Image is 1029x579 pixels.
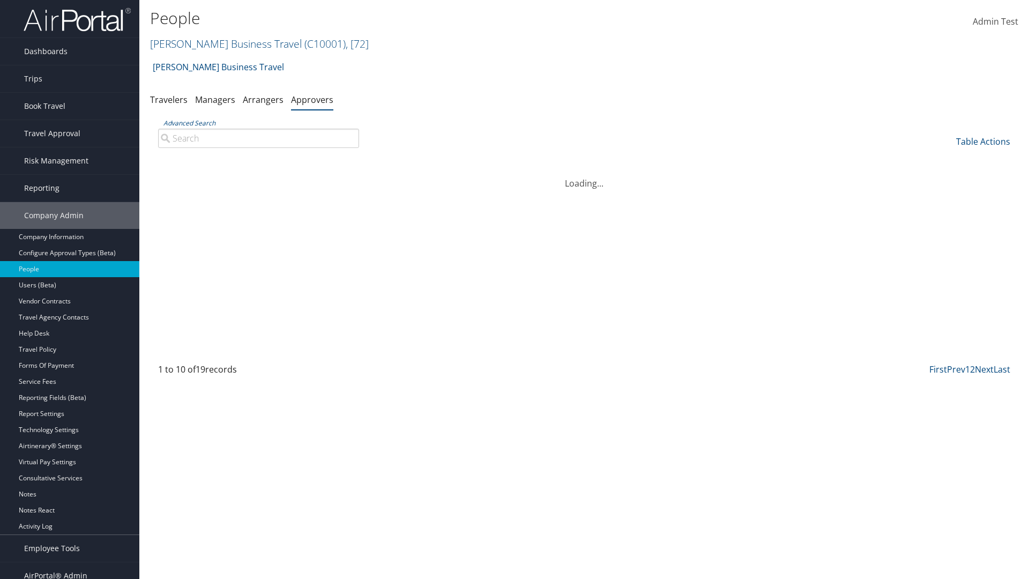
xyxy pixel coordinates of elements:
a: Advanced Search [163,118,215,128]
div: Loading... [150,164,1018,190]
a: First [929,363,947,375]
a: 2 [970,363,975,375]
img: airportal-logo.png [24,7,131,32]
h1: People [150,7,729,29]
a: 1 [965,363,970,375]
span: Admin Test [973,16,1018,27]
a: [PERSON_NAME] Business Travel [153,56,284,78]
span: ( C10001 ) [304,36,346,51]
a: Arrangers [243,94,284,106]
a: Table Actions [956,136,1010,147]
span: Trips [24,65,42,92]
a: Prev [947,363,965,375]
a: Admin Test [973,5,1018,39]
span: Dashboards [24,38,68,65]
span: Company Admin [24,202,84,229]
span: Travel Approval [24,120,80,147]
a: Managers [195,94,235,106]
input: Advanced Search [158,129,359,148]
div: 1 to 10 of records [158,363,359,381]
a: Next [975,363,994,375]
a: [PERSON_NAME] Business Travel [150,36,369,51]
span: Book Travel [24,93,65,120]
span: , [ 72 ] [346,36,369,51]
a: Travelers [150,94,188,106]
span: Employee Tools [24,535,80,562]
span: Reporting [24,175,59,202]
a: Approvers [291,94,333,106]
a: Last [994,363,1010,375]
span: 19 [196,363,205,375]
span: Risk Management [24,147,88,174]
